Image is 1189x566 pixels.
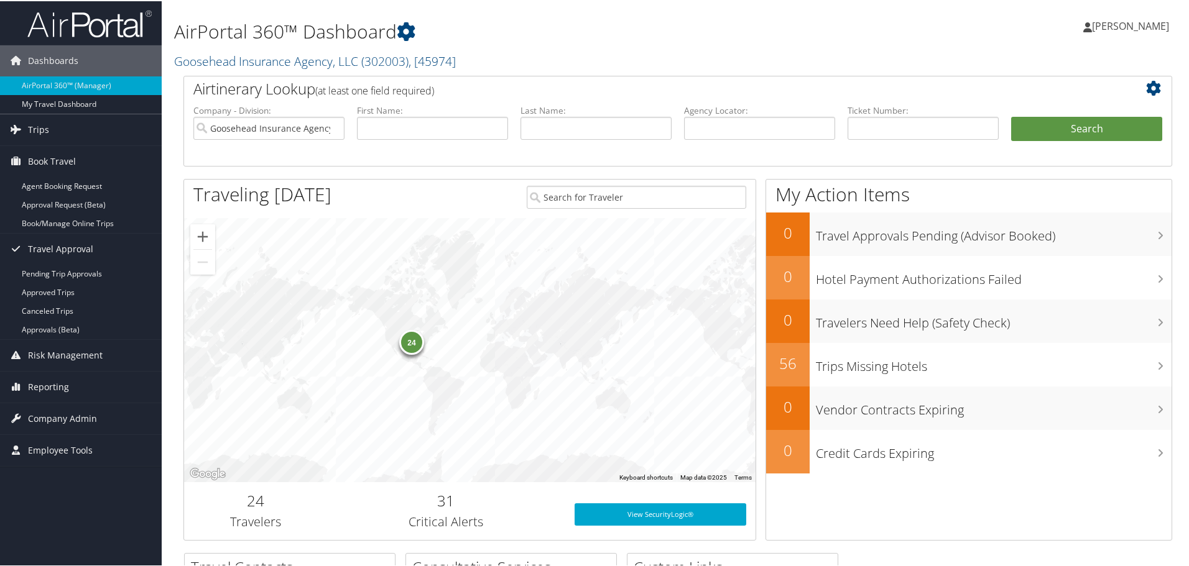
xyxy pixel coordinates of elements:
[520,103,672,116] label: Last Name:
[357,103,508,116] label: First Name:
[680,473,727,480] span: Map data ©2025
[1011,116,1162,140] button: Search
[193,77,1080,98] h2: Airtinerary Lookup
[187,465,228,481] img: Google
[315,83,434,96] span: (at least one field required)
[336,489,556,510] h2: 31
[816,263,1172,287] h3: Hotel Payment Authorizations Failed
[766,352,810,373] h2: 56
[766,439,810,460] h2: 0
[28,113,49,144] span: Trips
[28,339,103,370] span: Risk Management
[190,223,215,248] button: Zoom in
[28,434,93,465] span: Employee Tools
[816,394,1172,418] h3: Vendor Contracts Expiring
[816,220,1172,244] h3: Travel Approvals Pending (Advisor Booked)
[1092,18,1169,32] span: [PERSON_NAME]
[766,385,1172,429] a: 0Vendor Contracts Expiring
[766,221,810,242] h2: 0
[28,44,78,75] span: Dashboards
[28,402,97,433] span: Company Admin
[766,298,1172,342] a: 0Travelers Need Help (Safety Check)
[766,180,1172,206] h1: My Action Items
[684,103,835,116] label: Agency Locator:
[766,265,810,286] h2: 0
[193,512,318,529] h3: Travelers
[766,308,810,329] h2: 0
[336,512,556,529] h3: Critical Alerts
[174,17,846,43] h1: AirPortal 360™ Dashboard
[193,103,345,116] label: Company - Division:
[527,185,746,208] input: Search for Traveler
[816,437,1172,461] h3: Credit Cards Expiring
[28,145,76,176] span: Book Travel
[27,8,152,37] img: airportal-logo.png
[28,232,93,263] span: Travel Approval
[187,465,228,481] a: Open this area in Google Maps (opens a new window)
[816,350,1172,374] h3: Trips Missing Hotels
[766,342,1172,385] a: 56Trips Missing Hotels
[193,180,331,206] h1: Traveling [DATE]
[619,472,673,481] button: Keyboard shortcuts
[361,52,409,68] span: ( 302003 )
[766,429,1172,472] a: 0Credit Cards Expiring
[409,52,456,68] span: , [ 45974 ]
[190,249,215,273] button: Zoom out
[1083,6,1182,43] a: [PERSON_NAME]
[848,103,999,116] label: Ticket Number:
[28,370,69,401] span: Reporting
[766,395,810,416] h2: 0
[193,489,318,510] h2: 24
[766,255,1172,298] a: 0Hotel Payment Authorizations Failed
[174,52,456,68] a: Goosehead Insurance Agency, LLC
[766,211,1172,255] a: 0Travel Approvals Pending (Advisor Booked)
[816,307,1172,331] h3: Travelers Need Help (Safety Check)
[575,502,746,524] a: View SecurityLogic®
[399,328,424,353] div: 24
[734,473,752,480] a: Terms (opens in new tab)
